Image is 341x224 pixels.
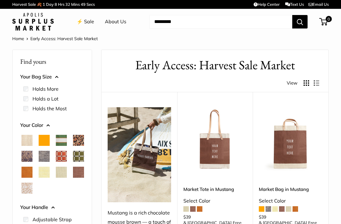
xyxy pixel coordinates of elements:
[259,107,322,171] a: Market Bag in MustangMarket Bag in Mustang
[73,151,84,162] button: Chenille Window Sage
[86,2,95,7] span: Secs
[21,151,33,162] button: Blue Porcelain
[71,2,80,7] span: Mins
[259,214,266,220] span: $39
[183,107,247,171] a: Market Tote in MustangMarket Tote in Mustang
[183,214,191,220] span: $39
[77,17,94,26] a: ⚡️ Sale
[56,151,67,162] button: Chenille Window Brick
[259,186,322,193] a: Market Bag in Mustang
[58,2,64,7] span: Hrs
[12,36,24,41] a: Home
[46,2,54,7] span: Day
[12,13,54,31] img: Apolis: Surplus Market
[39,167,50,178] button: Daisy
[320,18,328,25] a: 0
[12,35,98,43] nav: Breadcrumb
[183,196,247,206] div: Select Color
[65,2,70,7] span: 32
[304,80,309,86] button: Display products as grid
[33,85,59,93] label: Holds More
[108,107,171,202] img: Mustang is a rich chocolate mousse brown — a touch of earthy ease, bring along during slow mornin...
[33,105,67,112] label: Holds the Most
[21,135,33,146] button: Natural
[21,183,33,194] button: White Porcelain
[287,79,297,87] span: View
[105,17,126,26] a: About Us
[285,2,304,7] a: Text Us
[55,2,57,7] span: 8
[39,151,50,162] button: Chambray
[183,186,247,193] a: Market Tote in Mustang
[292,15,308,28] button: Search
[73,167,84,178] button: Mustang
[81,2,86,7] span: 49
[314,80,319,86] button: Display products as list
[20,72,84,82] button: Your Bag Size
[56,167,67,178] button: Mint Sorbet
[259,107,322,171] img: Market Bag in Mustang
[149,15,292,28] input: Search...
[33,216,72,223] label: Adjustable Strap
[30,36,98,41] span: Early Access: Harvest Sale Market
[254,2,280,7] a: Help Center
[56,135,67,146] button: Court Green
[20,55,84,67] p: Find yours
[43,2,45,7] span: 1
[259,196,322,206] div: Select Color
[33,95,59,102] label: Holds a Lot
[111,56,319,74] h1: Early Access: Harvest Sale Market
[308,2,329,7] a: Email Us
[39,135,50,146] button: Orange
[21,167,33,178] button: Cognac
[183,107,247,171] img: Market Tote in Mustang
[20,121,84,130] button: Your Color
[20,203,84,212] button: Your Handle
[73,135,84,146] button: Cheetah
[326,16,332,22] span: 0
